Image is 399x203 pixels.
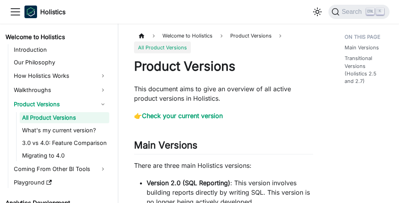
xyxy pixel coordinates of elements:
[311,6,324,18] button: Switch between dark and light mode (currently light mode)
[158,30,216,41] span: Welcome to Holistics
[24,6,37,18] img: Holistics
[142,112,223,120] a: Check your current version
[147,179,230,187] strong: Version 2.0 (SQL Reporting)
[134,41,191,53] span: All Product Versions
[11,98,109,111] a: Product Versions
[40,7,65,17] b: Holistics
[9,6,21,18] button: Toggle navigation bar
[11,57,109,68] a: Our Philosophy
[134,112,223,120] strong: 👉
[134,139,313,154] h2: Main Versions
[11,84,109,96] a: Walkthroughs
[11,44,109,55] a: Introduction
[20,137,109,148] a: 3.0 vs 4.0: Feature Comparison
[134,84,313,103] p: This document aims to give an overview of all active product versions in Holistics.
[345,44,379,51] a: Main Versions
[339,8,367,15] span: Search
[134,30,313,53] nav: Breadcrumbs
[328,5,390,19] button: Search (Ctrl+K)
[376,8,384,15] kbd: K
[11,70,109,82] a: How Holistics Works
[345,55,386,85] a: Transitional Versions (Holistics 2.5 and 2.7)
[24,6,65,18] a: HolisticsHolistics
[20,112,109,123] a: All Product Versions
[134,30,149,41] a: Home page
[134,161,313,170] p: There are three main Holistics versions:
[20,125,109,136] a: What's my current version?
[134,58,313,74] h1: Product Versions
[3,32,109,43] a: Welcome to Holistics
[226,30,276,41] span: Product Versions
[11,163,109,175] a: Coming From Other BI Tools
[20,150,109,161] a: Migrating to 4.0
[11,177,109,188] a: Playground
